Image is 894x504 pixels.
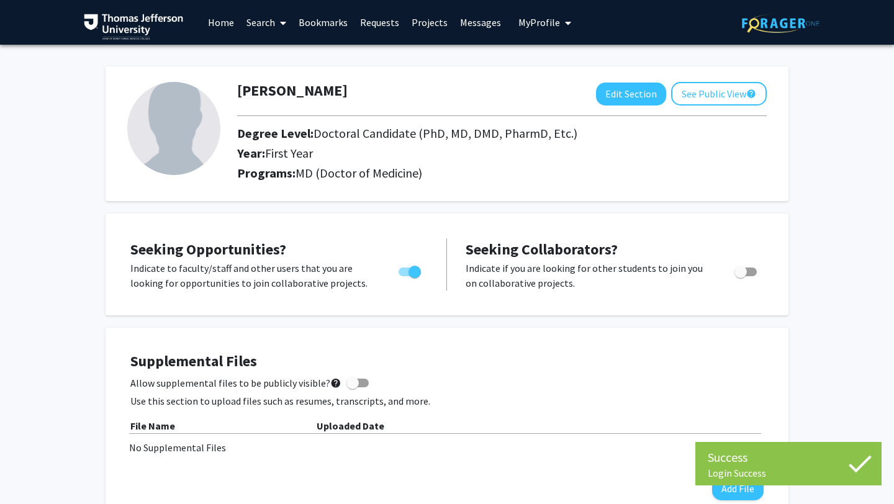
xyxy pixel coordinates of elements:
b: File Name [130,420,175,432]
mat-icon: help [746,86,756,101]
mat-icon: help [330,376,341,390]
p: Use this section to upload files such as resumes, transcripts, and more. [130,394,764,408]
img: ForagerOne Logo [742,14,819,33]
h2: Programs: [237,166,767,181]
b: Uploaded Date [317,420,384,432]
p: Indicate to faculty/staff and other users that you are looking for opportunities to join collabor... [130,261,375,290]
img: Thomas Jefferson University Logo [84,14,183,40]
a: Search [240,1,292,44]
span: Seeking Opportunities? [130,240,286,259]
div: Toggle [729,261,764,279]
span: My Profile [518,16,560,29]
div: No Supplemental Files [129,440,765,455]
div: Login Success [708,467,869,479]
h2: Degree Level: [237,126,672,141]
span: Seeking Collaborators? [466,240,618,259]
div: Toggle [394,261,428,279]
a: Home [202,1,240,44]
div: Success [708,448,869,467]
a: Messages [454,1,507,44]
button: Edit Section [596,83,666,106]
span: Allow supplemental files to be publicly visible? [130,376,341,390]
button: See Public View [671,82,767,106]
span: First Year [265,145,313,161]
h1: [PERSON_NAME] [237,82,348,100]
img: Profile Picture [127,82,220,175]
a: Requests [354,1,405,44]
span: MD (Doctor of Medicine) [296,165,422,181]
h4: Supplemental Files [130,353,764,371]
a: Projects [405,1,454,44]
a: Bookmarks [292,1,354,44]
span: Doctoral Candidate (PhD, MD, DMD, PharmD, Etc.) [314,125,577,141]
h2: Year: [237,146,672,161]
p: Indicate if you are looking for other students to join you on collaborative projects. [466,261,711,290]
